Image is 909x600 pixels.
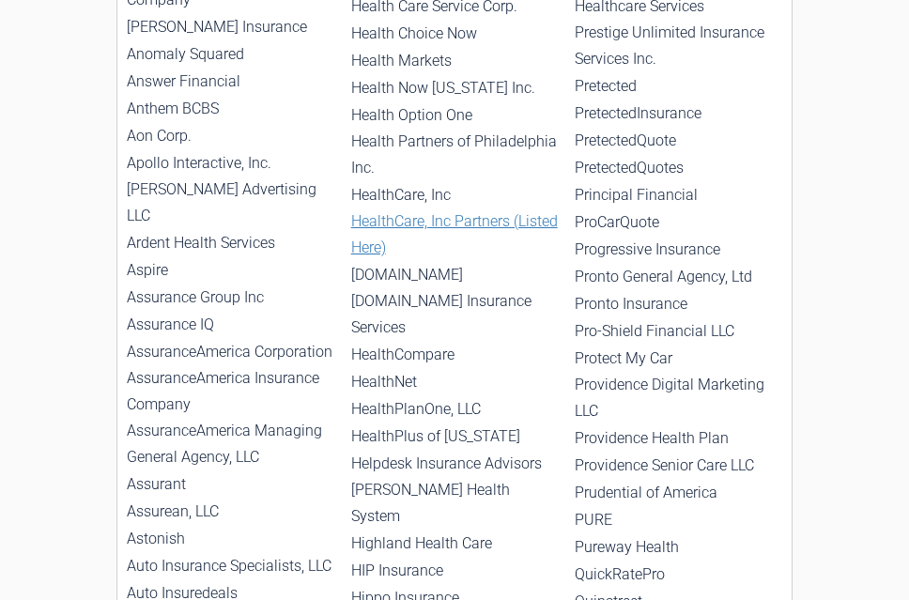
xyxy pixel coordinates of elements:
a: HealthCare, Inc Partners (Listed Here) [351,212,558,256]
li: Assurant [127,471,334,498]
li: HealthNet [351,369,559,395]
li: Pretected [575,73,782,100]
li: HealthCare, Inc [351,182,559,208]
li: HealthPlanOne, LLC [351,396,559,423]
li: AssuranceAmerica Managing General Agency, LLC [127,418,334,470]
li: Answer Financial [127,69,334,95]
li: Anthem BCBS [127,96,334,122]
li: Progressive Insurance [575,237,782,263]
li: [PERSON_NAME] Advertising LLC [127,177,334,229]
li: Apollo Interactive, Inc. [127,150,334,177]
li: QuickRatePro [575,562,782,588]
li: PretectedInsurance [575,100,782,127]
li: AssuranceAmerica Insurance Company [127,365,334,418]
li: Protect My Car [575,346,782,372]
li: [DOMAIN_NAME] Insurance Services [351,288,559,341]
li: ProCarQuote [575,209,782,236]
li: Assurean, LLC [127,499,334,525]
li: Health Markets [351,48,559,74]
li: Auto Insurance Specialists, LLC [127,553,334,579]
li: HealthCompare [351,342,559,368]
li: Pronto General Agency, Ltd [575,264,782,290]
li: Prudential of America [575,480,782,506]
li: Aon Corp. [127,123,334,149]
li: Pureway Health [575,534,782,561]
li: Prestige Unlimited Insurance Services Inc. [575,20,782,72]
li: Helpdesk Insurance Advisors [351,451,559,477]
li: Assurance IQ [127,312,334,338]
li: Health Now [US_STATE] Inc. [351,75,559,101]
li: Aspire [127,257,334,284]
li: [DOMAIN_NAME] [351,262,559,288]
li: Health Option One [351,102,559,129]
li: [PERSON_NAME] Health System [351,477,559,530]
li: Health Choice Now [351,21,559,47]
li: Providence Senior Care LLC [575,453,782,479]
li: Providence Digital Marketing LLC [575,372,782,424]
li: AssuranceAmerica Corporation [127,339,334,365]
li: Pronto Insurance [575,291,782,317]
li: Health Partners of Philadelphia Inc. [351,129,559,181]
li: HealthPlus of [US_STATE] [351,423,559,450]
li: Highland Health Care [351,531,559,557]
li: Providence Health Plan [575,425,782,452]
li: Principal Financial [575,182,782,208]
li: PURE [575,507,782,533]
li: PretectedQuotes [575,155,782,181]
li: Ardent Health Services [127,230,334,256]
li: [PERSON_NAME] Insurance [127,14,334,40]
li: Astonish [127,526,334,552]
li: Anomaly Squared [127,41,334,68]
li: HIP Insurance [351,558,559,584]
li: Assurance Group Inc [127,285,334,311]
li: Pro-Shield Financial LLC [575,318,782,345]
li: PretectedQuote [575,128,782,154]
